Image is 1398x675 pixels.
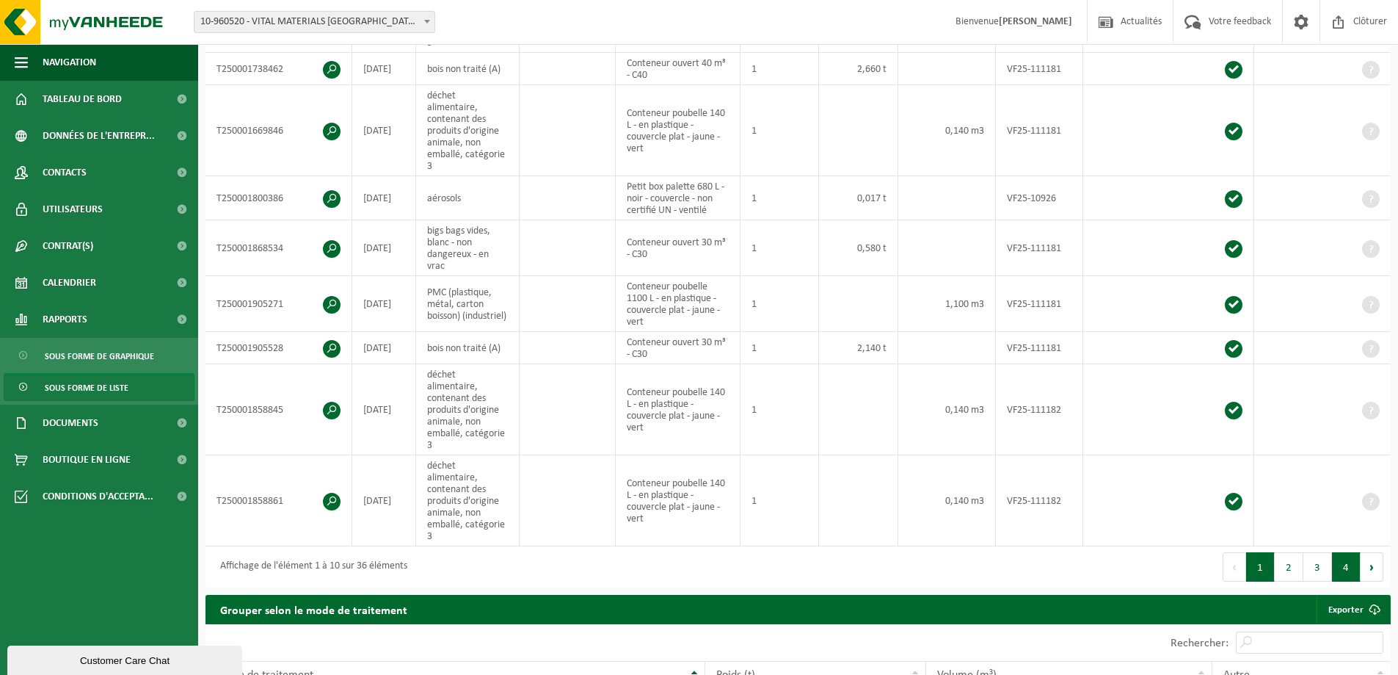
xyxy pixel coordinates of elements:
[616,53,740,85] td: Conteneur ouvert 40 m³ - C40
[740,85,820,176] td: 1
[819,176,898,220] td: 0,017 t
[996,53,1083,85] td: VF25-111181
[416,220,520,276] td: bigs bags vides, blanc - non dangereux - en vrac
[205,332,352,364] td: T250001905528
[352,455,416,546] td: [DATE]
[43,264,96,301] span: Calendrier
[43,478,153,515] span: Conditions d'accepta...
[1332,552,1361,582] button: 4
[898,364,996,455] td: 0,140 m3
[205,53,352,85] td: T250001738462
[1223,552,1246,582] button: Previous
[352,85,416,176] td: [DATE]
[205,364,352,455] td: T250001858845
[740,364,820,455] td: 1
[740,220,820,276] td: 1
[819,332,898,364] td: 2,140 t
[1246,552,1275,582] button: 1
[996,176,1083,220] td: VF25-10926
[740,332,820,364] td: 1
[205,455,352,546] td: T250001858861
[616,276,740,332] td: Conteneur poubelle 1100 L - en plastique - couvercle plat - jaune - vert
[43,154,87,191] span: Contacts
[205,220,352,276] td: T250001868534
[740,176,820,220] td: 1
[616,220,740,276] td: Conteneur ouvert 30 m³ - C30
[819,220,898,276] td: 0,580 t
[194,12,434,32] span: 10-960520 - VITAL MATERIALS BELGIUM S.A. - TILLY
[43,191,103,228] span: Utilisateurs
[416,53,520,85] td: bois non traité (A)
[1317,595,1389,624] a: Exporter
[43,44,96,81] span: Navigation
[43,301,87,338] span: Rapports
[352,332,416,364] td: [DATE]
[616,176,740,220] td: Petit box palette 680 L - noir - couvercle - non certifié UN - ventilé
[740,455,820,546] td: 1
[43,228,93,264] span: Contrat(s)
[45,342,154,370] span: Sous forme de graphique
[352,176,416,220] td: [DATE]
[4,342,194,369] a: Sous forme de graphique
[205,595,422,624] h2: Grouper selon le mode de traitement
[999,16,1072,27] strong: [PERSON_NAME]
[740,53,820,85] td: 1
[194,11,435,33] span: 10-960520 - VITAL MATERIALS BELGIUM S.A. - TILLY
[213,554,407,580] div: Affichage de l'élément 1 à 10 sur 36 éléments
[205,276,352,332] td: T250001905271
[416,332,520,364] td: bois non traité (A)
[43,405,98,441] span: Documents
[996,220,1083,276] td: VF25-111181
[416,276,520,332] td: PMC (plastique, métal, carton boisson) (industriel)
[996,276,1083,332] td: VF25-111181
[205,85,352,176] td: T250001669846
[45,374,128,402] span: Sous forme de liste
[996,364,1083,455] td: VF25-111182
[416,455,520,546] td: déchet alimentaire, contenant des produits d'origine animale, non emballé, catégorie 3
[898,85,996,176] td: 0,140 m3
[352,220,416,276] td: [DATE]
[416,176,520,220] td: aérosols
[996,332,1083,364] td: VF25-111181
[43,118,155,154] span: Données de l'entrepr...
[352,53,416,85] td: [DATE]
[416,85,520,176] td: déchet alimentaire, contenant des produits d'origine animale, non emballé, catégorie 3
[1303,552,1332,582] button: 3
[996,455,1083,546] td: VF25-111182
[352,276,416,332] td: [DATE]
[616,332,740,364] td: Conteneur ouvert 30 m³ - C30
[898,276,996,332] td: 1,100 m3
[996,85,1083,176] td: VF25-111181
[4,373,194,401] a: Sous forme de liste
[352,364,416,455] td: [DATE]
[43,441,131,478] span: Boutique en ligne
[1361,552,1383,582] button: Next
[616,85,740,176] td: Conteneur poubelle 140 L - en plastique - couvercle plat - jaune - vert
[43,81,122,118] span: Tableau de bord
[416,364,520,455] td: déchet alimentaire, contenant des produits d'origine animale, non emballé, catégorie 3
[1275,552,1303,582] button: 2
[7,643,245,675] iframe: chat widget
[898,455,996,546] td: 0,140 m3
[205,176,352,220] td: T250001800386
[616,455,740,546] td: Conteneur poubelle 140 L - en plastique - couvercle plat - jaune - vert
[1171,638,1228,649] label: Rechercher:
[740,276,820,332] td: 1
[819,53,898,85] td: 2,660 t
[616,364,740,455] td: Conteneur poubelle 140 L - en plastique - couvercle plat - jaune - vert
